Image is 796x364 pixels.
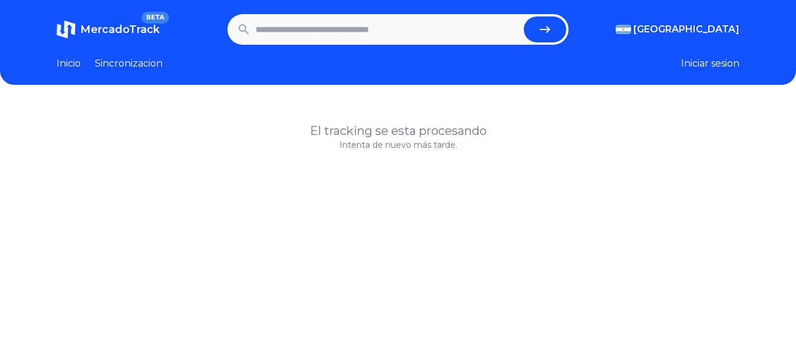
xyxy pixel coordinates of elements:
img: Argentina [616,25,631,34]
span: BETA [141,12,169,24]
img: MercadoTrack [57,20,75,39]
p: Intenta de nuevo más tarde. [57,139,739,151]
span: [GEOGRAPHIC_DATA] [633,22,739,37]
a: MercadoTrackBETA [57,20,160,39]
a: Sincronizacion [95,57,163,71]
h1: El tracking se esta procesando [57,123,739,139]
a: Inicio [57,57,81,71]
span: MercadoTrack [80,23,160,36]
button: [GEOGRAPHIC_DATA] [616,22,739,37]
button: Iniciar sesion [681,57,739,71]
